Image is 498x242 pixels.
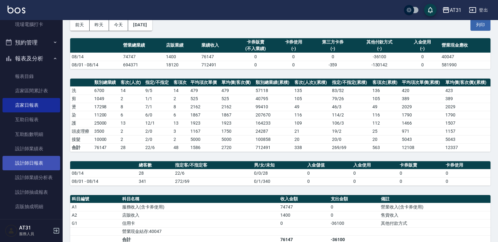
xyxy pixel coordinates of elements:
td: 479 [189,86,220,95]
td: 染 [70,111,93,119]
a: 現場電腦打卡 [3,17,60,32]
th: 指定客/不指定客 [174,161,252,169]
a: 店販抽成明細 [3,199,60,214]
td: 109 [293,119,330,127]
th: 店販業績 [164,38,200,53]
td: 0 [398,169,444,177]
td: 112 [371,119,400,127]
td: 57118 [254,86,293,95]
a: 設計師業績分析表 [3,170,60,185]
th: 指定/不指定(累積) [330,79,371,87]
button: 前天 [70,19,90,31]
td: 3500 [93,127,119,135]
td: 信用卡 [121,219,279,227]
th: 客項次(累積) [371,79,400,87]
button: 登出 [466,4,490,16]
td: 14 [119,86,144,95]
div: (-) [406,45,438,52]
td: 114 / 2 [330,111,371,119]
td: 712491 [254,143,293,152]
td: 79 / 26 [330,95,371,103]
td: 其他付款方式 [379,219,490,227]
td: 2 [119,127,144,135]
td: 0 [306,177,352,185]
td: 0 [444,169,490,177]
td: 2162 [220,103,254,111]
td: 剪 [70,95,93,103]
td: 106 / 3 [330,119,371,127]
td: -36100 [354,53,405,61]
td: 1790 [400,111,444,119]
a: 報表目錄 [3,69,60,84]
td: 1867 [220,111,254,119]
td: 5000 [189,135,220,143]
td: 1157 [444,127,490,135]
td: 389 [444,95,490,103]
td: 21 [293,127,330,135]
td: 0 [444,177,490,185]
th: 男/女/未知 [252,161,306,169]
td: -359 [311,61,354,69]
td: 6 [172,111,189,119]
td: 17298 [93,103,119,111]
td: 48 [172,143,189,152]
td: 0/1/340 [252,177,306,185]
a: 設計師抽成報表 [3,185,60,199]
td: 116 [293,111,330,119]
td: 420 [400,86,444,95]
th: 備註 [379,195,490,203]
td: 7 / 1 [144,103,172,111]
table: a dense table [70,38,490,69]
td: 0 [306,169,352,177]
div: (-) [278,45,310,52]
td: 207670 [254,111,293,119]
div: 卡券販賣 [237,39,274,45]
td: 5043 [444,135,490,143]
p: 服務人員 [19,231,51,237]
a: 互助點數明細 [3,127,60,142]
td: 0 [276,53,311,61]
td: 9 / 5 [144,86,172,95]
th: 單均價(客次價) [220,79,254,87]
th: 平均項次單價 [189,79,220,87]
td: 8 [119,103,144,111]
td: 2 / 0 [144,127,172,135]
th: 總客數 [137,161,174,169]
td: 1586 [189,143,220,152]
td: 售貨收入 [379,211,490,219]
div: 其他付款方式 [356,39,403,45]
button: 預約管理 [3,34,60,51]
td: 0 [311,53,354,61]
td: 563 [371,143,400,152]
td: 1790 [444,111,490,119]
td: 08/01 - 08/14 [70,61,122,69]
td: 頭皮理療 [70,127,93,135]
td: 0/0/28 [252,169,306,177]
td: 49 [293,103,330,111]
td: 08/01 - 08/14 [70,177,137,185]
td: 2 [119,135,144,143]
td: 49 [371,103,400,111]
td: 100858 [254,135,293,143]
th: 類別總業績(累積) [254,79,293,87]
td: 1167 [189,127,220,135]
td: 店販收入 [121,211,279,219]
td: 0 [352,177,398,185]
a: 店家區間累計表 [3,84,60,98]
td: 74747 [122,53,164,61]
td: -130142 [354,61,405,69]
td: 2 [119,95,144,103]
td: 40047 [440,53,490,61]
td: 12337 [444,143,490,152]
td: 76147 [93,143,119,152]
td: 0 [276,61,311,69]
td: 1867 [189,111,220,119]
button: 報表及分析 [3,50,60,67]
td: 24287 [254,127,293,135]
img: Logo [8,6,25,13]
a: 設計師業績表 [3,142,60,156]
div: (-) [356,45,403,52]
th: 客次(人次)(累積) [293,79,330,87]
td: 1750 [220,127,254,135]
td: 2720 [220,143,254,152]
